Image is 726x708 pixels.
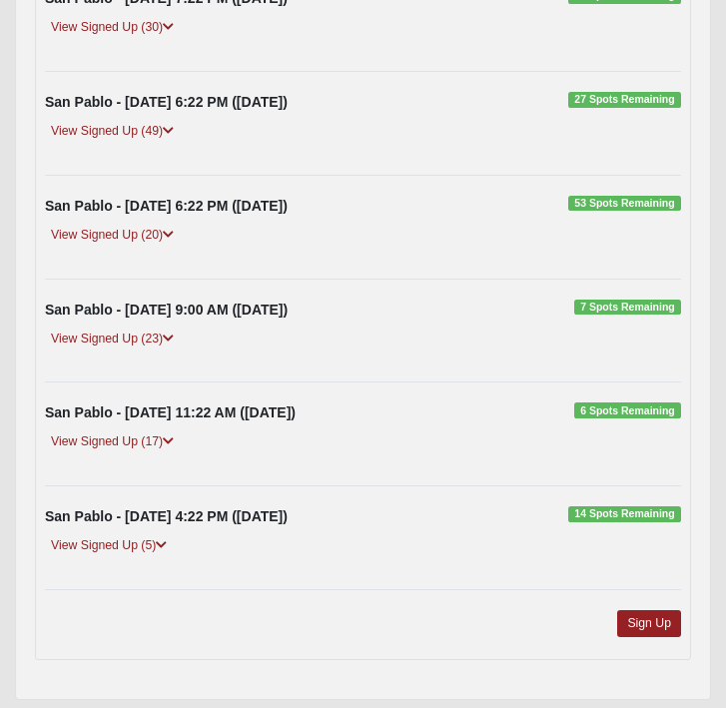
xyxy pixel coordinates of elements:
a: View Signed Up (5) [45,535,173,556]
span: 14 Spots Remaining [568,506,681,522]
strong: San Pablo - [DATE] 4:22 PM ([DATE]) [45,508,288,524]
strong: San Pablo - [DATE] 9:00 AM ([DATE]) [45,302,288,318]
a: View Signed Up (49) [45,121,180,142]
span: 7 Spots Remaining [574,300,681,316]
strong: San Pablo - [DATE] 6:22 PM ([DATE]) [45,198,288,214]
strong: San Pablo - [DATE] 6:22 PM ([DATE]) [45,94,288,110]
a: View Signed Up (17) [45,431,180,452]
a: View Signed Up (30) [45,17,180,38]
span: 27 Spots Remaining [568,92,681,108]
span: 53 Spots Remaining [568,196,681,212]
strong: San Pablo - [DATE] 11:22 AM ([DATE]) [45,404,296,420]
a: Sign Up [617,610,681,637]
span: 6 Spots Remaining [574,402,681,418]
a: View Signed Up (23) [45,329,180,350]
a: View Signed Up (20) [45,225,180,246]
